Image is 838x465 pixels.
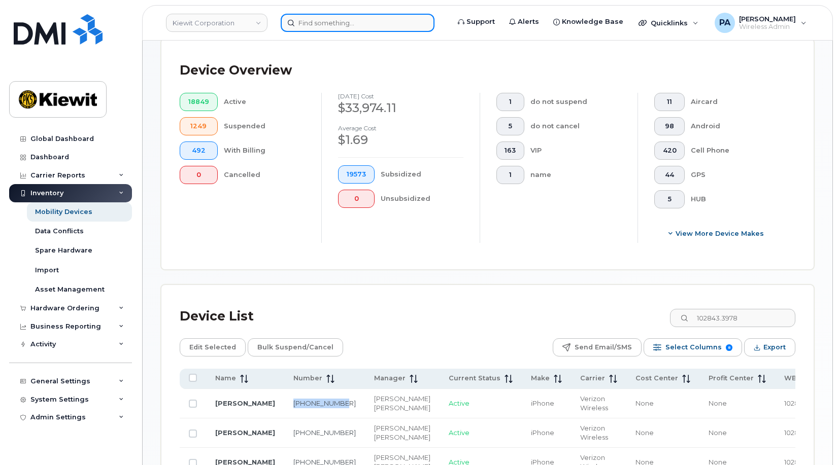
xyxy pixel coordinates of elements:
[293,428,356,437] a: [PHONE_NUMBER]
[293,374,322,383] span: Number
[663,147,677,155] span: 420
[215,399,275,407] a: [PERSON_NAME]
[347,195,366,203] span: 0
[670,309,795,327] input: Search Device List ...
[531,428,554,437] span: iPhone
[663,122,677,130] span: 98
[530,141,621,160] div: VIP
[505,171,516,179] span: 1
[644,338,742,356] button: Select Columns 8
[631,13,706,33] div: Quicklinks
[505,147,516,155] span: 163
[654,190,685,208] button: 5
[635,399,654,407] span: None
[784,374,833,383] span: WBS Element
[580,395,608,412] span: Verizon Wireless
[530,166,621,184] div: name
[502,12,546,32] a: Alerts
[784,428,825,437] span: 102843.3978
[338,99,463,117] div: $33,974.11
[553,338,642,356] button: Send Email/SMS
[691,117,779,135] div: Android
[381,165,463,184] div: Subsidized
[708,13,814,33] div: Paul Andrews
[654,166,685,184] button: 44
[546,12,630,32] a: Knowledge Base
[562,17,623,27] span: Knowledge Base
[663,171,677,179] span: 44
[635,428,654,437] span: None
[338,93,463,99] h4: [DATE] cost
[374,394,430,404] div: [PERSON_NAME]
[794,421,830,457] iframe: Messenger Launcher
[338,131,463,149] div: $1.69
[215,428,275,437] a: [PERSON_NAME]
[784,399,825,407] span: 102843.3978
[709,428,727,437] span: None
[575,340,632,355] span: Send Email/SMS
[496,166,525,184] button: 1
[224,166,306,184] div: Cancelled
[338,165,375,184] button: 19573
[188,171,209,179] span: 0
[449,428,470,437] span: Active
[691,141,779,160] div: Cell Phone
[496,117,525,135] button: 5
[739,15,796,23] span: [PERSON_NAME]
[248,338,343,356] button: Bulk Suspend/Cancel
[530,117,621,135] div: do not cancel
[188,98,209,106] span: 18849
[654,225,779,243] button: View More Device Makes
[374,453,430,462] div: [PERSON_NAME]
[374,403,430,413] div: [PERSON_NAME]
[580,424,608,442] span: Verizon Wireless
[180,117,218,135] button: 1249
[654,141,685,160] button: 420
[374,374,406,383] span: Manager
[518,17,539,27] span: Alerts
[188,147,209,155] span: 492
[347,170,366,178] span: 19573
[224,117,306,135] div: Suspended
[338,125,463,131] h4: Average cost
[531,374,550,383] span: Make
[180,166,218,184] button: 0
[188,122,209,130] span: 1249
[281,14,434,32] input: Find something...
[691,166,779,184] div: GPS
[381,190,463,208] div: Unsubsidized
[763,340,786,355] span: Export
[654,93,685,111] button: 11
[505,98,516,106] span: 1
[691,190,779,208] div: HUB
[189,340,236,355] span: Edit Selected
[635,374,678,383] span: Cost Center
[530,93,621,111] div: do not suspend
[739,23,796,31] span: Wireless Admin
[654,117,685,135] button: 98
[744,338,795,356] button: Export
[338,190,375,208] button: 0
[374,423,430,433] div: [PERSON_NAME]
[166,14,267,32] a: Kiewit Corporation
[449,399,470,407] span: Active
[180,57,292,84] div: Device Overview
[180,338,246,356] button: Edit Selected
[726,344,732,351] span: 8
[374,433,430,442] div: [PERSON_NAME]
[531,399,554,407] span: iPhone
[224,93,306,111] div: Active
[580,374,605,383] span: Carrier
[180,93,218,111] button: 18849
[709,374,754,383] span: Profit Center
[180,141,218,160] button: 492
[466,17,495,27] span: Support
[505,122,516,130] span: 5
[496,141,525,160] button: 163
[665,340,722,355] span: Select Columns
[663,98,677,106] span: 11
[496,93,525,111] button: 1
[180,303,254,330] div: Device List
[709,399,727,407] span: None
[224,141,306,160] div: With Billing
